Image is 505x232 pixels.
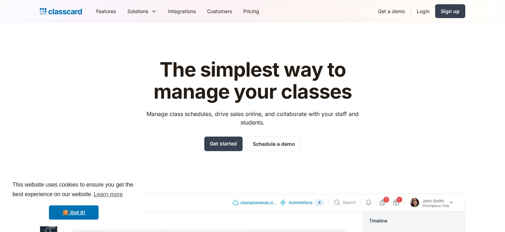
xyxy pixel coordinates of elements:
[93,189,124,200] a: learn more about cookies
[49,205,99,220] a: dismiss cookie message
[140,59,365,103] h1: The simplest way to manage your classes
[12,181,135,200] span: This website uses cookies to ensure you get the best experience on our website.
[201,3,238,19] a: Customers
[162,3,201,19] a: Integrations
[441,7,460,15] div: Sign up
[122,3,162,19] div: Solutions
[6,174,142,226] div: cookieconsent
[247,137,301,151] a: Schedule a demo
[411,3,435,19] a: Login
[140,110,365,127] p: Manage class schedules, drive sales online, and collaborate with your staff and students.
[40,6,82,16] a: home
[204,137,243,151] a: Get started
[127,7,148,15] div: Solutions
[238,3,265,19] a: Pricing
[435,4,465,18] a: Sign up
[372,3,411,19] a: Get a demo
[90,3,122,19] a: Features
